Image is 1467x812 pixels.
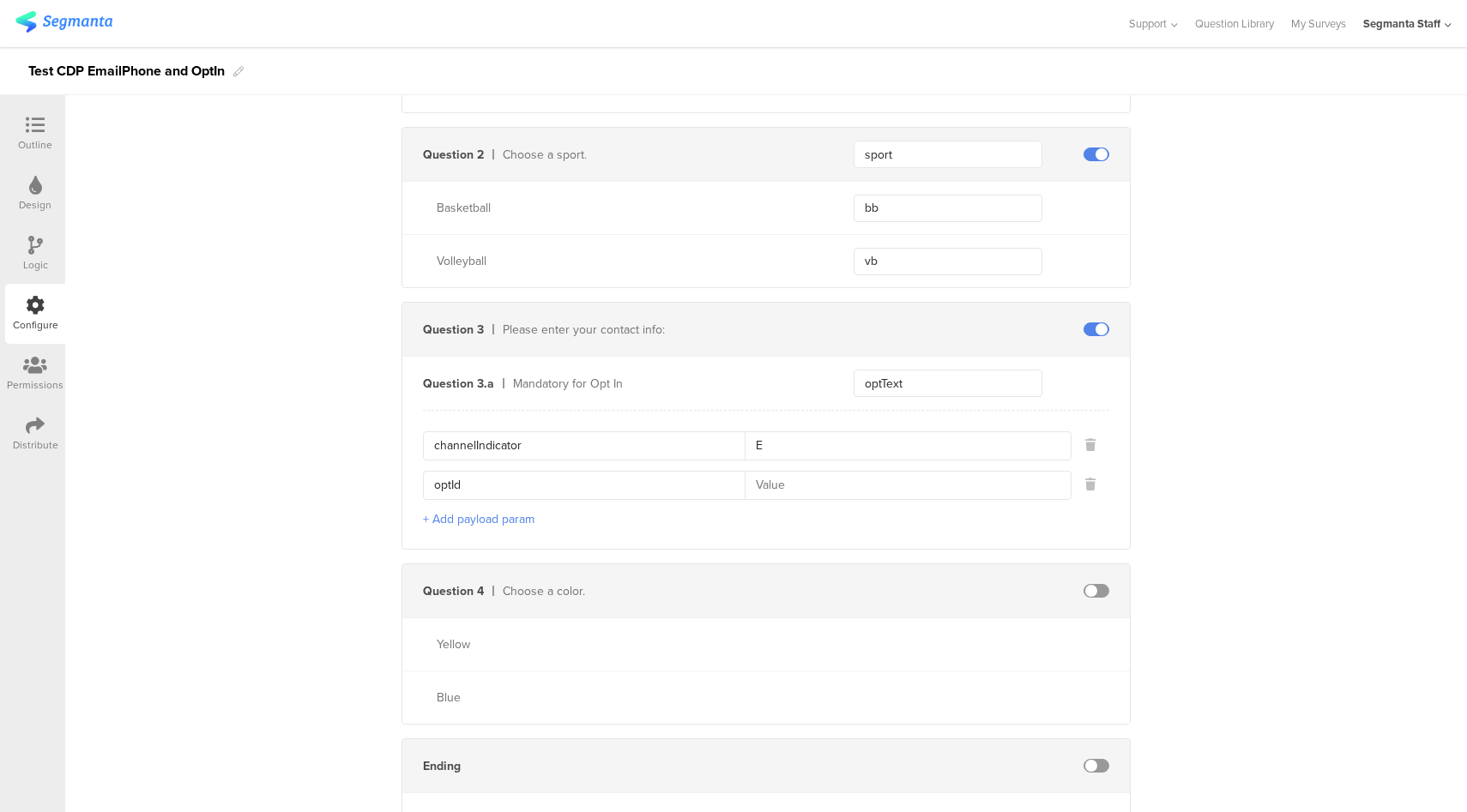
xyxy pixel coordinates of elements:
div: Distribute [13,437,58,453]
input: Value [745,472,1060,499]
div: Question 3.a [423,375,494,393]
div: Outline [18,137,52,153]
input: Key [434,472,745,499]
div: Yellow [437,635,812,653]
input: Enter a value... [854,248,1042,275]
div: Logic [23,257,48,273]
img: segmanta logo [15,11,112,33]
div: Design [19,197,51,213]
div: Mandatory for Opt In [513,375,812,393]
div: Basketball [437,199,812,217]
div: Choose a color. [503,582,812,600]
div: Question 2 [423,146,484,164]
input: Key [434,432,745,460]
div: Question 3 [423,321,484,339]
div: Choose a sport. [503,146,812,164]
div: Configure [13,317,58,333]
div: Please enter your contact info: [503,321,812,339]
div: Test CDP EmailPhone and OptIn [28,57,225,85]
input: Enter a key... [854,141,1042,168]
div: Blue [437,689,812,707]
div: Question 4 [423,582,484,600]
div: Volleyball [437,252,812,270]
div: Segmanta Staff [1363,15,1440,32]
input: Enter a value... [854,195,1042,222]
input: Enter a key... [854,370,1042,397]
button: + Add payload param [423,510,534,528]
span: Support [1129,15,1167,32]
div: Ending [423,757,461,775]
input: Value [745,432,1060,460]
div: Permissions [7,377,63,393]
